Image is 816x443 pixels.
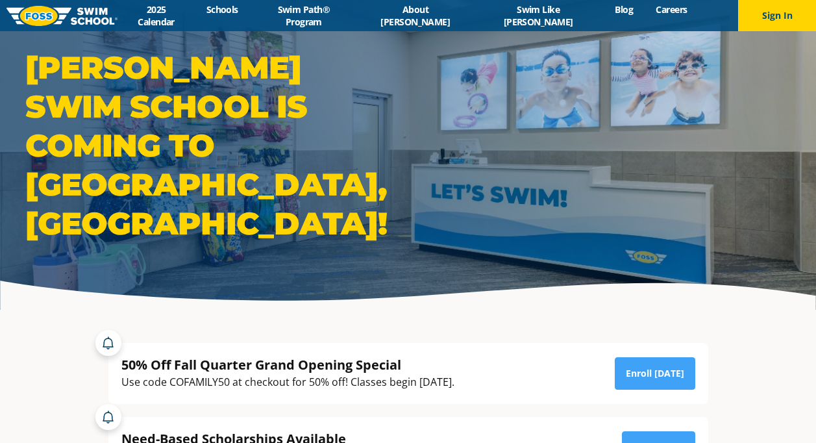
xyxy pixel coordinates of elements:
[645,3,699,16] a: Careers
[473,3,604,28] a: Swim Like [PERSON_NAME]
[121,356,454,373] div: 50% Off Fall Quarter Grand Opening Special
[25,48,402,243] h1: [PERSON_NAME] Swim School is coming to [GEOGRAPHIC_DATA], [GEOGRAPHIC_DATA]!
[117,3,195,28] a: 2025 Calendar
[121,373,454,391] div: Use code COFAMILY50 at checkout for 50% off! Classes begin [DATE].
[615,357,695,390] a: Enroll [DATE]
[358,3,473,28] a: About [PERSON_NAME]
[249,3,358,28] a: Swim Path® Program
[6,6,117,26] img: FOSS Swim School Logo
[604,3,645,16] a: Blog
[195,3,249,16] a: Schools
